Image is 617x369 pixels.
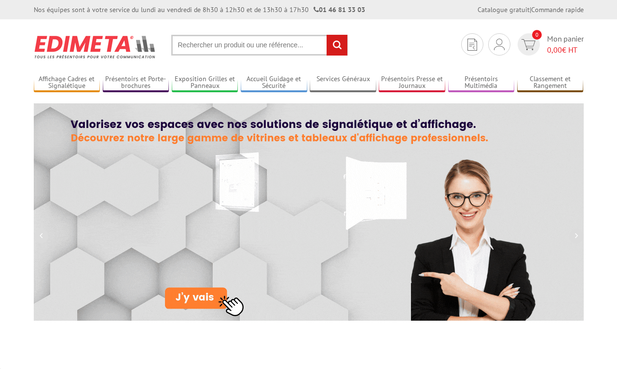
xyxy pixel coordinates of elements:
a: Commande rapide [531,5,584,14]
a: Présentoirs Multimédia [448,75,515,91]
strong: 01 46 81 33 03 [314,5,365,14]
a: Présentoirs Presse et Journaux [379,75,445,91]
img: devis rapide [467,39,477,51]
span: Mon panier [547,33,584,56]
img: devis rapide [494,39,505,50]
a: devis rapide 0 Mon panier 0,00€ HT [515,33,584,56]
a: Affichage Cadres et Signalétique [34,75,100,91]
a: Exposition Grilles et Panneaux [172,75,238,91]
span: € HT [547,44,584,56]
div: Nos équipes sont à votre service du lundi au vendredi de 8h30 à 12h30 et de 13h30 à 17h30 [34,5,365,14]
img: devis rapide [521,39,535,50]
input: rechercher [327,35,347,56]
img: Présentoir, panneau, stand - Edimeta - PLV, affichage, mobilier bureau, entreprise [34,29,157,65]
a: Classement et Rangement [517,75,584,91]
a: Services Généraux [310,75,376,91]
a: Accueil Guidage et Sécurité [241,75,307,91]
span: 0,00 [547,45,562,55]
a: Catalogue gratuit [478,5,530,14]
input: Rechercher un produit ou une référence... [171,35,348,56]
div: | [478,5,584,14]
span: 0 [532,30,542,40]
a: Présentoirs et Porte-brochures [103,75,169,91]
